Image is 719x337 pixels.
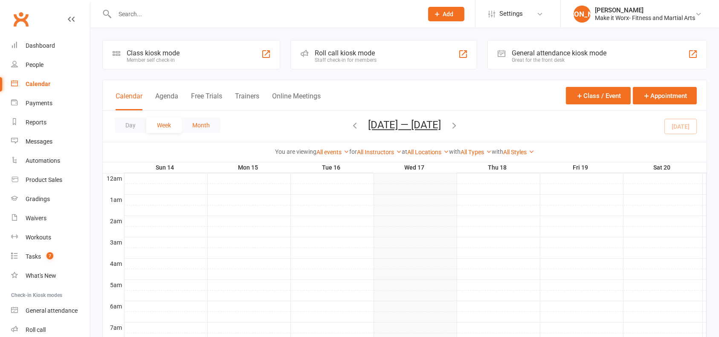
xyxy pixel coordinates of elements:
button: [DATE] — [DATE] [368,119,441,131]
div: People [26,61,43,68]
th: Fri 19 [540,162,623,173]
span: 7 [46,252,53,259]
button: Calendar [116,92,142,110]
th: Tue 16 [290,162,374,173]
div: Great for the front desk [512,57,606,63]
div: Product Sales [26,176,62,183]
a: Workouts [11,228,90,247]
button: Free Trials [191,92,222,110]
a: General attendance kiosk mode [11,301,90,320]
div: Waivers [26,215,46,222]
div: [PERSON_NAME] [574,6,591,23]
a: All Styles [503,149,534,156]
a: All Instructors [357,149,402,156]
th: Thu 18 [457,162,540,173]
a: Reports [11,113,90,132]
th: Sat 20 [623,162,703,173]
button: Appointment [633,87,697,104]
button: Day [115,118,146,133]
div: Messages [26,138,52,145]
th: 5am [103,279,124,290]
strong: with [492,148,503,155]
strong: at [402,148,407,155]
div: General attendance kiosk mode [512,49,606,57]
a: Payments [11,94,90,113]
div: Calendar [26,81,50,87]
th: 3am [103,237,124,248]
div: Member self check-in [127,57,180,63]
th: Mon 15 [207,162,290,173]
div: Dashboard [26,42,55,49]
a: All events [316,149,349,156]
th: 12am [103,173,124,184]
button: Month [182,118,220,133]
button: Class / Event [566,87,631,104]
th: 4am [103,258,124,269]
span: Settings [499,4,523,23]
div: Tasks [26,253,41,260]
th: 7am [103,322,124,333]
a: What's New [11,266,90,285]
div: Roll call kiosk mode [315,49,377,57]
button: Week [146,118,182,133]
a: Dashboard [11,36,90,55]
input: Search... [112,8,417,20]
a: All Locations [407,149,449,156]
span: Add [443,11,454,17]
th: 1am [103,194,124,205]
button: Add [428,7,464,21]
a: Calendar [11,75,90,94]
button: Agenda [155,92,178,110]
a: All Types [461,149,492,156]
div: Gradings [26,196,50,202]
a: People [11,55,90,75]
a: Product Sales [11,170,90,190]
a: Tasks 7 [11,247,90,266]
div: Make it Worx- Fitness and Martial Arts [595,14,695,22]
a: Gradings [11,190,90,209]
div: Reports [26,119,46,126]
div: [PERSON_NAME] [595,6,695,14]
th: 2am [103,216,124,226]
a: Automations [11,151,90,170]
button: Online Meetings [272,92,321,110]
strong: for [349,148,357,155]
a: Waivers [11,209,90,228]
strong: You are viewing [275,148,316,155]
div: Workouts [26,234,51,241]
th: Sun 14 [124,162,207,173]
button: Trainers [235,92,259,110]
th: 6am [103,301,124,311]
div: What's New [26,272,56,279]
div: Payments [26,100,52,107]
div: Roll call [26,326,46,333]
th: Wed 17 [374,162,457,173]
strong: with [449,148,461,155]
div: Automations [26,157,60,164]
a: Messages [11,132,90,151]
div: Class kiosk mode [127,49,180,57]
a: Clubworx [10,9,32,30]
div: General attendance [26,307,78,314]
div: Staff check-in for members [315,57,377,63]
